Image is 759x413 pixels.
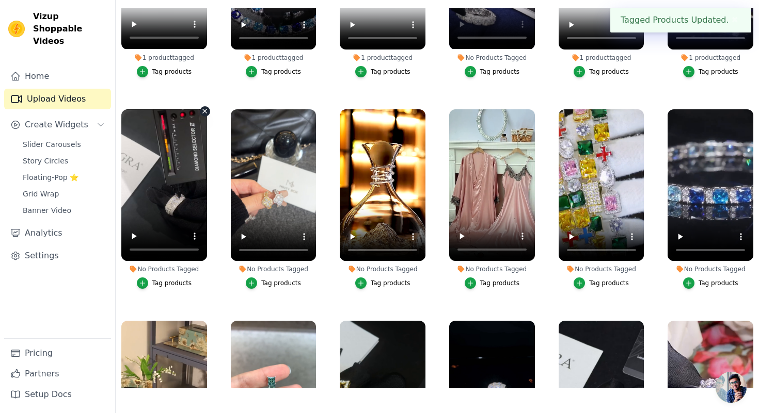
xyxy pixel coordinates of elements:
a: Pricing [4,343,111,364]
a: Partners [4,364,111,384]
div: Tag products [699,279,738,287]
div: No Products Tagged [449,54,535,62]
div: No Products Tagged [449,265,535,273]
a: Banner Video [17,203,111,218]
div: No Products Tagged [121,265,207,273]
button: Tag products [246,277,301,289]
div: Tag products [261,279,301,287]
div: Tag products [699,68,738,76]
div: 1 product tagged [668,54,753,62]
a: Slider Carousels [17,137,111,152]
div: No Products Tagged [340,265,425,273]
span: Slider Carousels [23,139,81,150]
a: Setup Docs [4,384,111,405]
a: Home [4,66,111,87]
div: No Products Tagged [668,265,753,273]
a: Story Circles [17,154,111,168]
button: Tag products [137,66,192,77]
button: Close [729,14,741,26]
div: Tagged Products Updated. [610,8,751,32]
div: Tag products [152,68,192,76]
div: Tag products [371,68,410,76]
span: Vizup Shoppable Videos [33,10,107,47]
button: Tag products [465,277,520,289]
button: Tag products [355,277,410,289]
div: 1 product tagged [121,54,207,62]
button: Tag products [355,66,410,77]
button: Create Widgets [4,114,111,135]
a: Analytics [4,223,111,243]
div: 1 product tagged [340,54,425,62]
div: Tag products [480,68,520,76]
button: Tag products [574,277,629,289]
a: Floating-Pop ⭐ [17,170,111,185]
div: 1 product tagged [231,54,317,62]
a: Settings [4,245,111,266]
div: Tag products [152,279,192,287]
button: Tag products [683,277,738,289]
button: Video Delete [200,106,210,117]
a: Upload Videos [4,89,111,109]
div: Tag products [261,68,301,76]
div: Tag products [589,279,629,287]
div: Tag products [371,279,410,287]
button: Tag products [246,66,301,77]
div: Tag products [480,279,520,287]
button: Tag products [574,66,629,77]
div: Tag products [589,68,629,76]
button: Tag products [683,66,738,77]
button: Tag products [465,66,520,77]
div: No Products Tagged [231,265,317,273]
div: No Products Tagged [559,265,644,273]
button: Tag products [137,277,192,289]
span: Banner Video [23,205,71,216]
a: Grid Wrap [17,187,111,201]
span: Grid Wrap [23,189,59,199]
span: Story Circles [23,156,68,166]
div: 1 product tagged [559,54,644,62]
img: Vizup [8,21,25,37]
div: Open chat [716,372,747,403]
span: Create Widgets [25,119,88,131]
span: Floating-Pop ⭐ [23,172,78,183]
